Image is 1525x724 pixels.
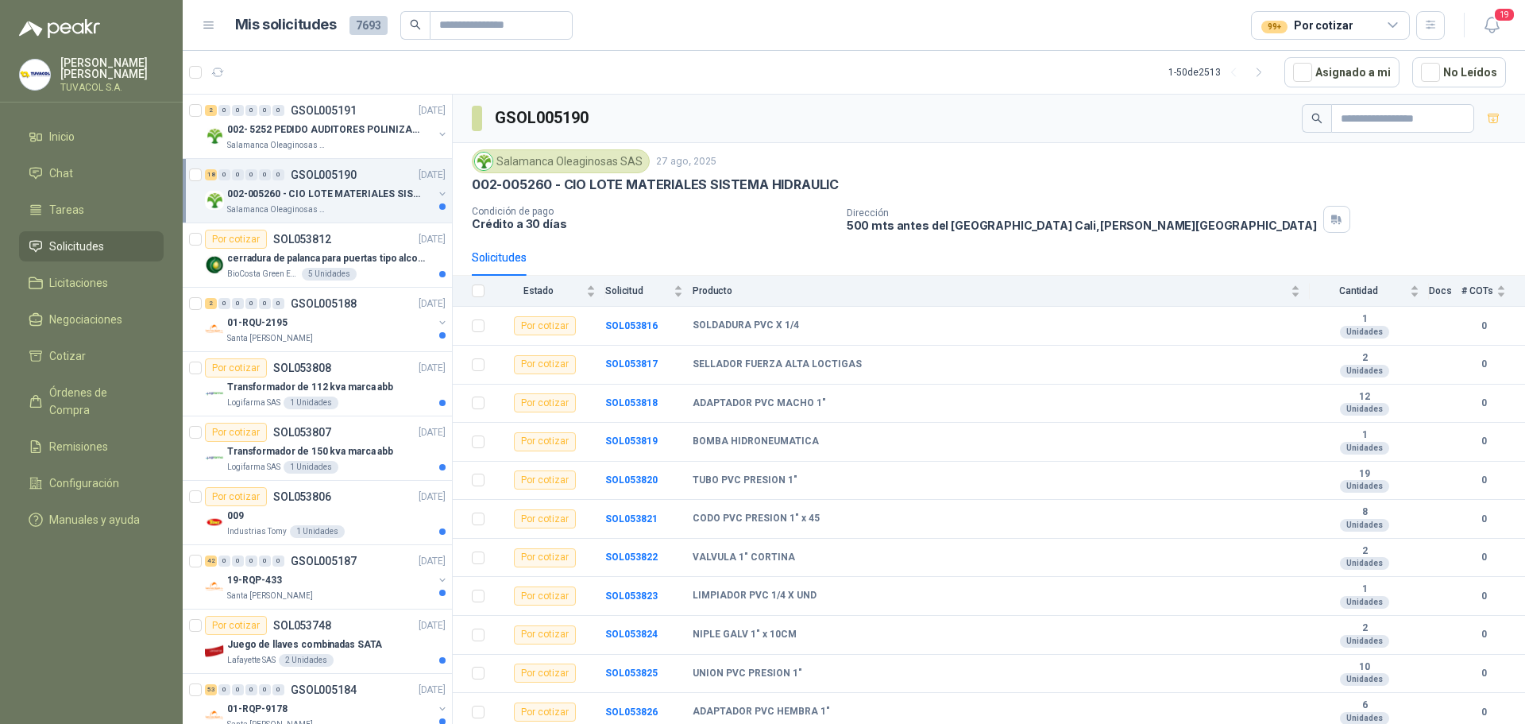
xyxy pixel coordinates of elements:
[205,105,217,116] div: 2
[1261,17,1353,34] div: Por cotizar
[218,105,230,116] div: 0
[49,201,84,219] span: Tareas
[302,268,357,281] div: 5 Unidades
[60,83,164,92] p: TUVACOL S.A.
[49,238,104,255] span: Solicitudes
[1461,276,1525,307] th: # COTs
[693,552,795,564] b: VALVULA 1" CORTINA
[1310,429,1419,442] b: 1
[232,298,244,309] div: 0
[605,474,658,486] a: SOL053820
[205,513,224,532] img: Company Logo
[218,556,230,567] div: 0
[284,397,338,409] div: 1 Unidades
[205,423,267,442] div: Por cotizar
[1340,365,1389,377] div: Unidades
[472,149,650,173] div: Salamanca Oleaginosas SAS
[1461,512,1506,527] b: 0
[183,610,452,674] a: Por cotizarSOL053748[DATE] Company LogoJuego de llaves combinadas SATALafayette SAS2 Unidades
[205,230,267,249] div: Por cotizar
[60,57,164,79] p: [PERSON_NAME] [PERSON_NAME]
[605,436,658,447] a: SOL053819
[1493,7,1515,22] span: 19
[19,468,164,498] a: Configuración
[1340,557,1389,570] div: Unidades
[279,654,334,667] div: 2 Unidades
[1461,705,1506,720] b: 0
[19,505,164,535] a: Manuales y ayuda
[227,397,280,409] p: Logifarma SAS
[693,706,830,718] b: ADAPTADOR PVC HEMBRA 1"
[205,165,449,216] a: 18 0 0 0 0 0 GSOL005190[DATE] Company Logo002-005260 - CIO LOTE MATERIALES SISTEMA HIDRAULICSalam...
[49,311,122,328] span: Negociaciones
[232,169,244,180] div: 0
[847,207,1317,219] p: Dirección
[1310,276,1429,307] th: Cantidad
[259,105,271,116] div: 0
[19,195,164,225] a: Tareas
[49,347,86,365] span: Cotizar
[227,268,299,281] p: BioCosta Green Energy S.A.S
[205,577,224,596] img: Company Logo
[183,416,452,481] a: Por cotizarSOL053807[DATE] Company LogoTransformador de 150 kva marca abbLogifarma SAS1 Unidades
[205,641,224,660] img: Company Logo
[205,298,217,309] div: 2
[1310,545,1419,558] b: 2
[1310,285,1407,296] span: Cantidad
[227,590,313,602] p: Santa [PERSON_NAME]
[49,128,75,145] span: Inicio
[1340,403,1389,416] div: Unidades
[472,249,527,266] div: Solicitudes
[235,14,337,37] h1: Mis solicitudes
[227,637,382,652] p: Juego de llaves combinadas SATA
[290,525,345,538] div: 1 Unidades
[227,332,313,345] p: Santa [PERSON_NAME]
[1461,319,1506,334] b: 0
[1340,519,1389,532] div: Unidades
[693,436,819,448] b: BOMBA HIDRONEUMATICA
[1340,442,1389,455] div: Unidades
[1340,635,1389,648] div: Unidades
[1340,326,1389,339] div: Unidades
[514,548,576,567] div: Por cotizar
[205,255,224,274] img: Company Logo
[605,513,658,525] a: SOL053821
[259,298,271,309] div: 0
[227,444,393,459] p: Transformador de 150 kva marca abb
[419,361,446,376] p: [DATE]
[227,139,327,152] p: Salamanca Oleaginosas SAS
[205,294,449,345] a: 2 0 0 0 0 0 GSOL005188[DATE] Company Logo01-RQU-2195Santa [PERSON_NAME]
[227,525,287,538] p: Industrias Tomy
[205,384,224,403] img: Company Logo
[1461,627,1506,642] b: 0
[49,511,140,528] span: Manuales y ayuda
[1429,276,1461,307] th: Docs
[205,448,224,467] img: Company Logo
[1477,11,1506,40] button: 19
[291,556,357,567] p: GSOL005187
[245,298,257,309] div: 0
[1310,622,1419,635] b: 2
[419,232,446,247] p: [DATE]
[419,618,446,633] p: [DATE]
[49,474,119,492] span: Configuración
[1261,21,1288,33] div: 99+
[183,481,452,545] a: Por cotizarSOL053806[DATE] Company Logo009Industrias Tomy1 Unidades
[605,668,658,679] b: SOL053825
[494,285,583,296] span: Estado
[49,165,73,182] span: Chat
[605,552,658,563] b: SOL053822
[494,276,605,307] th: Estado
[272,556,284,567] div: 0
[605,629,658,640] a: SOL053824
[1461,550,1506,565] b: 0
[19,122,164,152] a: Inicio
[1311,113,1322,124] span: search
[514,625,576,645] div: Por cotizar
[259,684,271,695] div: 0
[1310,583,1419,596] b: 1
[1461,589,1506,604] b: 0
[218,169,230,180] div: 0
[273,491,331,502] p: SOL053806
[259,169,271,180] div: 0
